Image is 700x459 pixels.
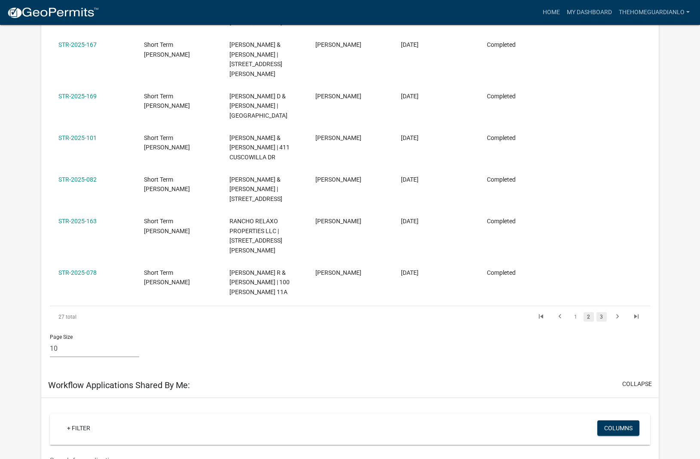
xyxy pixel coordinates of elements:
[58,269,97,276] a: STR-2025-078
[144,176,190,193] span: Short Term Rental Registration
[596,312,607,322] a: 3
[563,4,615,21] a: My Dashboard
[315,41,361,48] span: Debbie Miller
[571,312,581,322] a: 1
[144,93,190,109] span: Short Term Rental Registration
[315,176,361,183] span: Debbie Miller
[401,93,419,100] span: 02/25/2025
[487,134,516,141] span: Completed
[58,93,97,100] a: STR-2025-169
[401,218,419,225] span: 12/23/2024
[58,176,97,183] a: STR-2025-082
[609,312,626,322] a: go to next page
[582,310,595,324] li: page 2
[144,41,190,58] span: Short Term Rental Registration
[58,134,97,141] a: STR-2025-101
[533,312,549,322] a: go to first page
[628,312,645,322] a: go to last page
[229,218,282,254] span: RANCHO RELAXO PROPERTIES LLC | 101 WESTOVER CT
[229,176,282,203] span: JOHNSON THOMAS M & ROAJ UJJIN | 113 MAYFAIR CT
[401,41,419,48] span: 02/25/2025
[569,310,582,324] li: page 1
[315,134,361,141] span: Debbie Miller
[487,176,516,183] span: Completed
[58,218,97,225] a: STR-2025-163
[315,218,361,225] span: Debbie Miller
[229,41,282,77] span: ALLEN CHERYL & GINGER ROGERS | 106 CRANE LN 34A
[597,420,639,436] button: Columns
[622,380,652,389] button: collapse
[315,93,361,100] span: Debbie Miller
[401,269,419,276] span: 12/20/2024
[229,93,287,119] span: ODOM LUKE D & MARY J | 120 THUNDER RD
[539,4,563,21] a: Home
[315,269,361,276] span: Debbie Miller
[144,218,190,234] span: Short Term Rental Registration
[584,312,594,322] a: 2
[48,380,190,390] h5: Workflow Applications Shared By Me:
[615,4,693,21] a: Thehomeguardianlo
[401,176,419,183] span: 12/23/2024
[144,269,190,286] span: Short Term Rental Registration
[60,420,97,436] a: + Filter
[144,134,190,151] span: Short Term Rental Registration
[58,41,97,48] a: STR-2025-167
[401,134,419,141] span: 12/30/2024
[595,310,608,324] li: page 3
[487,41,516,48] span: Completed
[552,312,568,322] a: go to previous page
[487,93,516,100] span: Completed
[229,134,290,161] span: SMALT STEVEN & SHELIA STEVENS | 411 CUSCOWILLA DR
[487,218,516,225] span: Completed
[487,269,516,276] span: Completed
[229,269,290,296] span: TAYLOR KENDALL R & REGIS KURCIKEVICIUS | 100 CRANE LN 11A
[50,306,168,328] div: 27 total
